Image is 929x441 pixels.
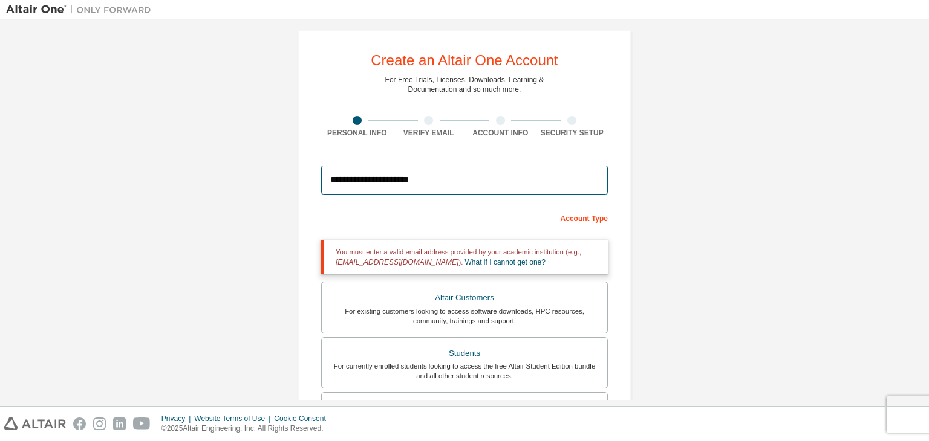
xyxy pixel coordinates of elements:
[329,289,600,306] div: Altair Customers
[113,417,126,430] img: linkedin.svg
[4,417,66,430] img: altair_logo.svg
[321,240,608,274] div: You must enter a valid email address provided by your academic institution (e.g., ).
[329,306,600,326] div: For existing customers looking to access software downloads, HPC resources, community, trainings ...
[464,128,536,138] div: Account Info
[385,75,544,94] div: For Free Trials, Licenses, Downloads, Learning & Documentation and so much more.
[329,345,600,362] div: Students
[321,128,393,138] div: Personal Info
[161,423,333,434] p: © 2025 Altair Engineering, Inc. All Rights Reserved.
[393,128,465,138] div: Verify Email
[329,361,600,381] div: For currently enrolled students looking to access the free Altair Student Edition bundle and all ...
[336,258,458,266] span: [EMAIL_ADDRESS][DOMAIN_NAME]
[161,414,194,423] div: Privacy
[6,4,157,16] img: Altair One
[73,417,86,430] img: facebook.svg
[465,258,546,266] a: What if I cannot get one?
[194,414,274,423] div: Website Terms of Use
[371,53,558,68] div: Create an Altair One Account
[536,128,608,138] div: Security Setup
[133,417,151,430] img: youtube.svg
[321,208,608,227] div: Account Type
[274,414,333,423] div: Cookie Consent
[93,417,106,430] img: instagram.svg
